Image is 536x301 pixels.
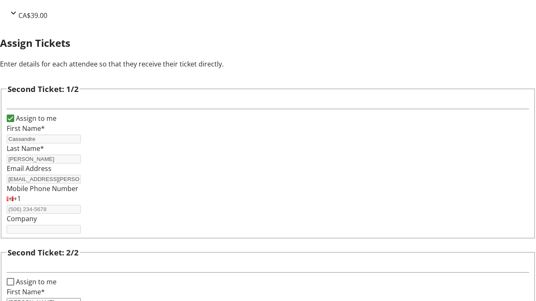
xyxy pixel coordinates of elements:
[7,144,44,153] label: Last Name*
[7,287,45,296] label: First Name*
[7,205,81,214] input: (506) 234-5678
[7,124,45,133] label: First Name*
[8,247,79,258] h3: Second Ticket: 2/2
[18,11,47,20] span: CA$39.00
[7,184,78,193] label: Mobile Phone Number
[14,113,57,123] label: Assign to me
[14,277,57,287] label: Assign to me
[8,83,79,95] h3: Second Ticket: 1/2
[7,214,37,223] label: Company
[7,164,52,173] label: Email Address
